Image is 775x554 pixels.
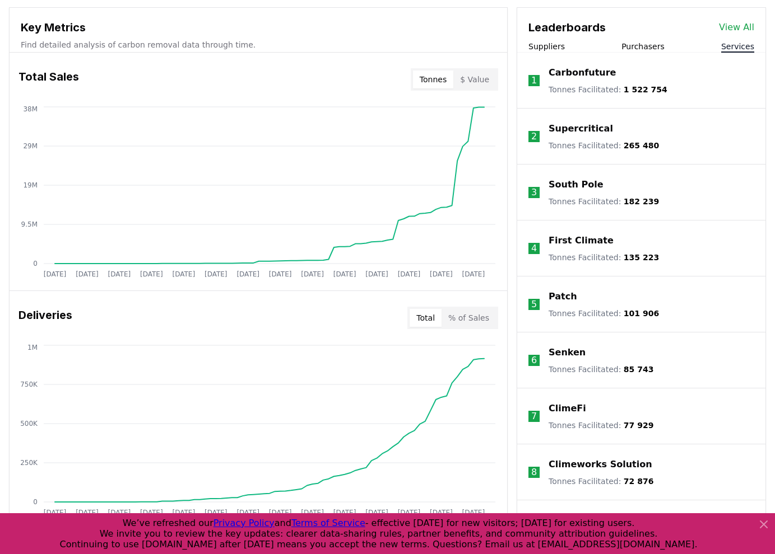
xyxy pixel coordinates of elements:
[23,181,38,189] tspan: 19M
[365,270,388,278] tspan: [DATE]
[27,344,38,351] tspan: 1M
[301,270,324,278] tspan: [DATE]
[33,498,38,506] tspan: 0
[549,420,653,431] p: Tonnes Facilitated :
[531,410,537,423] p: 7
[549,140,659,151] p: Tonnes Facilitated :
[410,309,442,327] button: Total
[18,68,79,91] h3: Total Sales
[528,41,565,52] button: Suppliers
[531,130,537,143] p: 2
[236,270,259,278] tspan: [DATE]
[173,509,196,517] tspan: [DATE]
[269,270,292,278] tspan: [DATE]
[624,309,659,318] span: 101 906
[205,509,228,517] tspan: [DATE]
[453,71,496,88] button: $ Value
[624,197,659,206] span: 182 239
[624,85,667,94] span: 1 522 754
[624,253,659,262] span: 135 223
[721,41,754,52] button: Services
[624,141,659,150] span: 265 480
[236,509,259,517] tspan: [DATE]
[442,309,496,327] button: % of Sales
[549,252,659,263] p: Tonnes Facilitated :
[528,19,606,36] h3: Leaderboards
[531,466,537,479] p: 8
[549,84,667,95] p: Tonnes Facilitated :
[549,122,613,135] a: Supercritical
[549,346,586,359] a: Senken
[624,421,654,430] span: 77 929
[549,290,577,303] a: Patch
[173,270,196,278] tspan: [DATE]
[333,509,356,517] tspan: [DATE]
[621,41,665,52] button: Purchasers
[20,381,38,388] tspan: 750K
[21,39,496,50] p: Find detailed analysis of carbon removal data through time.
[76,270,99,278] tspan: [DATE]
[462,509,485,517] tspan: [DATE]
[44,509,67,517] tspan: [DATE]
[531,74,537,87] p: 1
[531,242,537,255] p: 4
[549,458,652,471] a: Climeworks Solution
[44,270,67,278] tspan: [DATE]
[624,365,654,374] span: 85 743
[20,420,38,428] tspan: 500K
[719,21,754,34] a: View All
[549,476,653,487] p: Tonnes Facilitated :
[430,270,453,278] tspan: [DATE]
[76,509,99,517] tspan: [DATE]
[18,307,72,329] h3: Deliveries
[531,298,537,311] p: 5
[549,66,616,79] a: Carbonfuture
[205,270,228,278] tspan: [DATE]
[398,270,421,278] tspan: [DATE]
[21,19,496,36] h3: Key Metrics
[301,509,324,517] tspan: [DATE]
[140,509,163,517] tspan: [DATE]
[33,260,38,267] tspan: 0
[108,509,131,517] tspan: [DATE]
[365,509,388,517] tspan: [DATE]
[549,308,659,319] p: Tonnes Facilitated :
[531,186,537,199] p: 3
[549,234,614,247] a: First Climate
[398,509,421,517] tspan: [DATE]
[23,142,38,150] tspan: 29M
[333,270,356,278] tspan: [DATE]
[624,477,654,486] span: 72 876
[20,459,38,467] tspan: 250K
[462,270,485,278] tspan: [DATE]
[21,220,38,228] tspan: 9.5M
[23,105,38,113] tspan: 38M
[549,402,586,415] a: ClimeFi
[549,364,653,375] p: Tonnes Facilitated :
[549,178,604,191] a: South Pole
[140,270,163,278] tspan: [DATE]
[549,196,659,207] p: Tonnes Facilitated :
[108,270,131,278] tspan: [DATE]
[269,509,292,517] tspan: [DATE]
[531,354,537,367] p: 6
[413,71,453,88] button: Tonnes
[430,509,453,517] tspan: [DATE]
